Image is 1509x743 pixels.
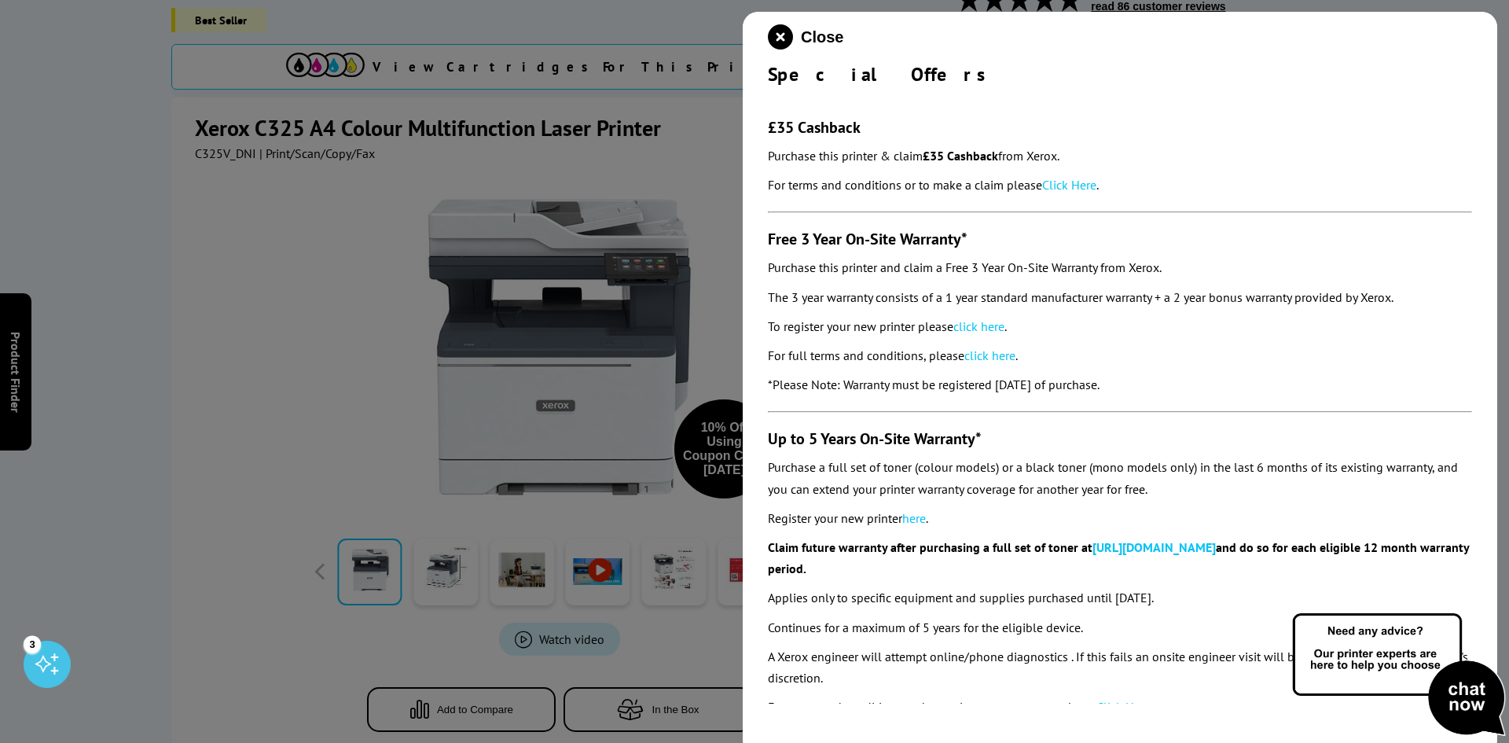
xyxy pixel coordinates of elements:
[768,539,1092,555] b: Claim future warranty after purchasing a full set of toner at
[801,28,843,46] span: Close
[768,587,1472,609] p: Applies only to specific equipment and supplies purchased until [DATE].
[768,646,1472,689] p: A Xerox engineer will attempt online/phone diagnostics . If this fails an onsite engineer visit w...
[768,429,1472,449] h3: Up to 5 Years On-Site Warranty*
[953,318,1004,334] a: click here
[768,175,1472,196] p: For terms and conditions or to make a claim please .
[902,510,926,526] a: here
[1042,177,1096,193] a: Click Here
[768,508,1472,529] p: Register your new printer .
[768,374,1472,395] p: *Please Note: Warranty must be registered [DATE] of purchase.
[1092,539,1216,555] a: [URL][DOMAIN_NAME]
[768,229,1472,249] h3: Free 3 Year On-Site Warranty*
[768,62,1472,86] div: Special Offers
[1289,611,1509,740] img: Open Live Chat window
[24,635,41,653] div: 3
[923,148,998,164] strong: £35 Cashback
[1096,699,1151,715] a: Click Here
[768,257,1472,278] p: Purchase this printer and claim a Free 3 Year On-Site Warranty from Xerox.
[768,345,1472,366] p: For full terms and conditions, please .
[768,145,1472,167] p: Purchase this printer & claim from Xerox.
[768,287,1472,308] p: The 3 year warranty consists of a 1 year standard manufacturer warranty + a 2 year bonus warranty...
[768,316,1472,337] p: To register your new printer please .
[768,617,1472,638] p: Continues for a maximum of 5 years for the eligible device.
[768,117,1472,138] h3: £35 Cashback
[768,24,843,50] button: close modal
[964,348,1015,363] a: click here
[768,457,1472,499] p: Purchase a full set of toner (colour models) or a black toner (mono models only) in the last 6 mo...
[768,697,1472,718] p: For terms and conditions and to register your warranty please .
